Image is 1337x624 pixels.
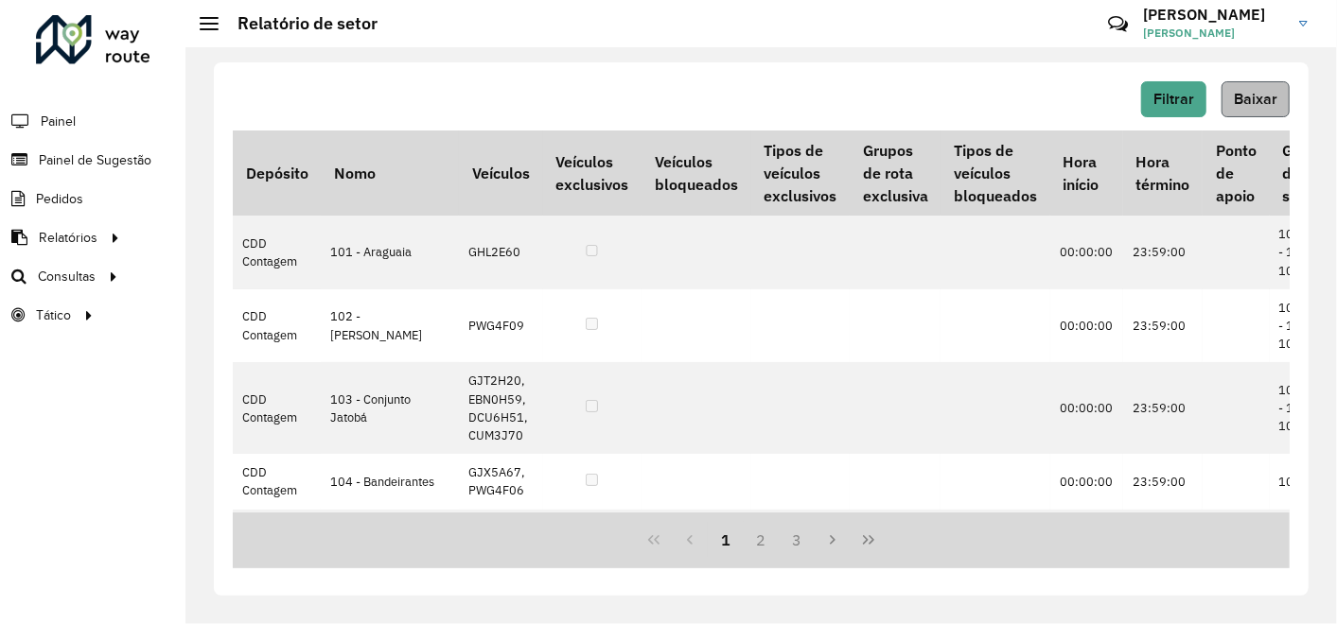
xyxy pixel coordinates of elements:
span: Relatórios [39,228,97,248]
span: Painel de Sugestão [39,150,151,170]
td: 102 - [PERSON_NAME] [321,289,459,363]
td: 23:59:00 [1123,289,1203,363]
td: GHL2E60 [459,216,542,289]
th: Tipos de veículos exclusivos [751,130,850,216]
td: 23:59:00 [1123,216,1203,289]
th: Nomo [321,130,459,216]
td: CDD Contagem [233,510,321,601]
td: 105 - Industrial [321,510,459,601]
td: CDD Contagem [233,216,321,289]
span: Filtrar [1153,91,1194,107]
td: CDD Contagem [233,454,321,509]
td: 00:00:00 [1050,454,1123,509]
td: 101 - Araguaia [321,216,459,289]
td: 00:00:00 [1050,510,1123,601]
td: 23:59:00 [1123,454,1203,509]
button: Próxima Página [815,522,851,558]
td: BPO1F64, JBQ0J60, BXZ2D85, HJZ4E35 [459,510,542,601]
td: 23:59:00 [1123,362,1203,454]
td: 00:00:00 [1050,289,1123,363]
th: Hora início [1050,130,1123,216]
th: Ponto de apoio [1203,130,1269,216]
td: CDD Contagem [233,362,321,454]
button: 1 [708,522,744,558]
td: 103 - Conjunto Jatobá [321,362,459,454]
a: Contato Rápido [1098,4,1138,44]
span: Tático [36,305,71,325]
button: 3 [779,522,815,558]
td: 104 - Bandeirantes [321,454,459,509]
td: CDD Contagem [233,289,321,363]
th: Veículos bloqueados [642,130,750,216]
th: Hora término [1123,130,1203,216]
th: Veículos exclusivos [543,130,642,216]
td: GJX5A67, PWG4F06 [459,454,542,509]
span: Painel [41,112,76,131]
span: Pedidos [36,189,83,209]
th: Veículos [459,130,542,216]
td: PWG4F09 [459,289,542,363]
span: Baixar [1234,91,1277,107]
td: 00:00:00 [1050,362,1123,454]
button: 2 [744,522,780,558]
th: Tipos de veículos bloqueados [941,130,1049,216]
button: Baixar [1222,81,1290,117]
button: Filtrar [1141,81,1206,117]
span: Consultas [38,267,96,286]
span: [PERSON_NAME] [1143,25,1285,42]
h3: [PERSON_NAME] [1143,6,1285,24]
td: 00:00:00 [1050,216,1123,289]
th: Depósito [233,130,321,216]
td: 23:59:00 [1123,510,1203,601]
button: Última página [851,522,887,558]
td: GJT2H20, EBN0H59, DCU6H51, CUM3J70 [459,362,542,454]
h2: Relatório de setor [219,13,378,34]
th: Grupos de rota exclusiva [850,130,941,216]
